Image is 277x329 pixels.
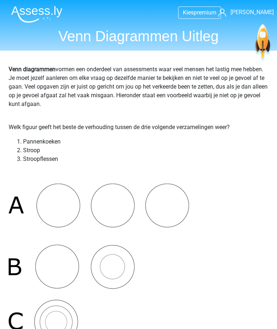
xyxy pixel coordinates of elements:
p: vormen een onderdeel van assessments waar veel mensen het lastig mee hebben. Je moet jezelf aanle... [9,65,268,117]
a: Kiespremium [179,8,221,17]
h1: Venn Diagrammen Uitleg [5,27,272,45]
a: [PERSON_NAME] [218,8,272,17]
li: Pannenkoeken [23,137,268,146]
img: spaceship.7d73109d6933.svg [254,24,272,62]
span: [PERSON_NAME] [230,9,274,16]
img: Assessly [11,6,62,23]
li: Stroopflessen [23,155,268,163]
p: Welk figuur geeft het beste de verhouding tussen de drie volgende verzamelingen weer? [9,123,268,132]
span: premium [194,9,216,16]
li: Stroop [23,146,268,155]
span: Kies [183,9,194,16]
b: Venn diagrammen [9,66,56,73]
